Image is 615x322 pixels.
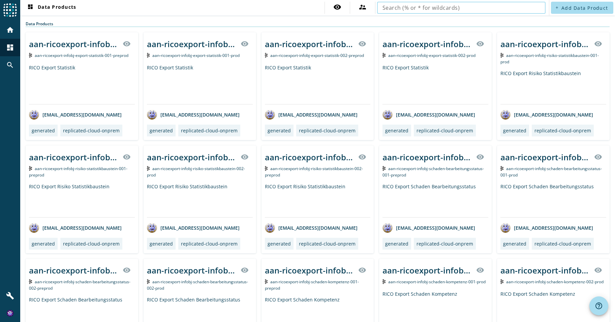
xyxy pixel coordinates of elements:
button: Add Data Product [551,2,613,14]
img: Kafka Topic: aan-ricoexport-infobj-schaden-bearbeitungsstatus-001-prod [500,166,503,171]
mat-icon: supervisor_account [359,3,367,11]
img: Kafka Topic: aan-ricoexport-infobj-risiko-statistikbaustein-002-prod [147,166,150,171]
div: [EMAIL_ADDRESS][DOMAIN_NAME] [382,109,475,120]
img: avatar [265,109,275,120]
div: aan-ricoexport-infobj-export-statistik-002-_stage_ [265,38,355,50]
div: aan-ricoexport-infobj-export-statistik-001-_stage_ [147,38,237,50]
div: generated [268,127,291,134]
mat-icon: add [555,6,559,9]
span: Kafka Topic: aan-ricoexport-infobj-risiko-statistikbaustein-001-preprod [29,166,127,178]
img: Kafka Topic: aan-ricoexport-infobj-schaden-bearbeitungsstatus-002-prod [147,279,150,284]
div: generated [503,240,526,247]
div: generated [150,240,173,247]
div: replicated-cloud-onprem [534,127,591,134]
span: Kafka Topic: aan-ricoexport-infobj-schaden-bearbeitungsstatus-001-prod [500,166,602,178]
mat-icon: visibility [241,153,249,161]
div: generated [385,127,408,134]
div: RICO Export Risiko Statistikbaustein [147,183,253,217]
div: aan-ricoexport-infobj-schaden-bearbeitungsstatus-002-_stage_ [147,265,237,276]
div: aan-ricoexport-infobj-export-statistik-001-_stage_ [29,38,119,50]
div: aan-ricoexport-infobj-schaden-bearbeitungsstatus-001-_stage_ [382,152,472,163]
div: aan-ricoexport-infobj-export-statistik-002-_stage_ [382,38,472,50]
div: replicated-cloud-onprem [417,240,473,247]
mat-icon: visibility [123,153,131,161]
img: Kafka Topic: aan-ricoexport-infobj-export-statistik-002-prod [382,53,386,58]
div: RICO Export Risiko Statistikbaustein [29,183,135,217]
mat-icon: visibility [123,266,131,274]
span: Kafka Topic: aan-ricoexport-infobj-schaden-kompetenz-002-prod [506,279,604,285]
img: avatar [500,109,511,120]
mat-icon: visibility [476,266,484,274]
span: Add Data Product [561,5,608,11]
mat-icon: visibility [333,3,341,11]
div: aan-ricoexport-infobj-risiko-statistikbaustein-001-_stage_ [29,152,119,163]
div: RICO Export Schaden Bearbeitungsstatus [382,183,488,217]
div: [EMAIL_ADDRESS][DOMAIN_NAME] [147,109,240,120]
span: Kafka Topic: aan-ricoexport-infobj-schaden-bearbeitungsstatus-001-preprod [382,166,484,178]
span: Kafka Topic: aan-ricoexport-infobj-export-statistik-002-prod [388,53,475,58]
img: Kafka Topic: aan-ricoexport-infobj-export-statistik-001-preprod [29,53,32,58]
mat-icon: visibility [594,153,602,161]
span: Kafka Topic: aan-ricoexport-infobj-schaden-bearbeitungsstatus-002-prod [147,279,248,291]
div: generated [32,127,55,134]
div: RICO Export Schaden Bearbeitungsstatus [500,183,606,217]
span: Kafka Topic: aan-ricoexport-infobj-schaden-bearbeitungsstatus-002-preprod [29,279,130,291]
div: [EMAIL_ADDRESS][DOMAIN_NAME] [29,223,122,233]
div: [EMAIL_ADDRESS][DOMAIN_NAME] [265,223,358,233]
div: RICO Export Risiko Statistikbaustein [500,70,606,104]
img: 2157708dfc66a08fa7c577ce8beb10eb [7,310,13,317]
mat-icon: visibility [241,266,249,274]
img: avatar [147,223,157,233]
span: Kafka Topic: aan-ricoexport-infobj-export-statistik-002-preprod [270,53,364,58]
mat-icon: dashboard [26,4,34,12]
img: Kafka Topic: aan-ricoexport-infobj-export-statistik-002-preprod [265,53,268,58]
mat-icon: help_outline [595,302,603,310]
img: Kafka Topic: aan-ricoexport-infobj-risiko-statistikbaustein-002-preprod [265,166,268,171]
mat-icon: visibility [123,40,131,48]
span: Kafka Topic: aan-ricoexport-infobj-export-statistik-001-prod [152,53,240,58]
mat-icon: build [6,292,14,300]
img: avatar [500,223,511,233]
img: Kafka Topic: aan-ricoexport-infobj-export-statistik-001-prod [147,53,150,58]
div: [EMAIL_ADDRESS][DOMAIN_NAME] [29,109,122,120]
div: [EMAIL_ADDRESS][DOMAIN_NAME] [500,109,593,120]
img: avatar [382,223,393,233]
img: avatar [29,223,39,233]
div: aan-ricoexport-infobj-schaden-bearbeitungsstatus-002-_stage_ [29,265,119,276]
div: aan-ricoexport-infobj-risiko-statistikbaustein-002-_stage_ [147,152,237,163]
mat-icon: visibility [358,40,366,48]
img: Kafka Topic: aan-ricoexport-infobj-schaden-kompetenz-001-preprod [265,279,268,284]
div: RICO Export Risiko Statistikbaustein [265,183,371,217]
div: generated [150,127,173,134]
div: RICO Export Statistik [382,64,488,104]
button: Data Products [24,2,79,14]
div: [EMAIL_ADDRESS][DOMAIN_NAME] [147,223,240,233]
mat-icon: visibility [358,153,366,161]
div: replicated-cloud-onprem [299,240,356,247]
img: Kafka Topic: aan-ricoexport-infobj-risiko-statistikbaustein-001-prod [500,53,503,58]
mat-icon: visibility [594,40,602,48]
mat-icon: visibility [594,266,602,274]
mat-icon: dashboard [6,43,14,52]
span: Kafka Topic: aan-ricoexport-infobj-risiko-statistikbaustein-001-prod [500,53,599,65]
span: Kafka Topic: aan-ricoexport-infobj-risiko-statistikbaustein-002-preprod [265,166,363,178]
img: Kafka Topic: aan-ricoexport-infobj-risiko-statistikbaustein-001-preprod [29,166,32,171]
div: replicated-cloud-onprem [299,127,356,134]
div: generated [503,127,526,134]
img: avatar [382,109,393,120]
div: replicated-cloud-onprem [181,240,238,247]
img: Kafka Topic: aan-ricoexport-infobj-schaden-bearbeitungsstatus-002-preprod [29,279,32,284]
div: aan-ricoexport-infobj-schaden-bearbeitungsstatus-001-_stage_ [500,152,590,163]
div: generated [385,240,408,247]
mat-icon: visibility [241,40,249,48]
img: spoud-logo.svg [3,3,17,17]
span: Kafka Topic: aan-ricoexport-infobj-export-statistik-001-preprod [35,53,128,58]
span: Kafka Topic: aan-ricoexport-infobj-risiko-statistikbaustein-002-prod [147,166,245,178]
div: aan-ricoexport-infobj-risiko-statistikbaustein-002-_stage_ [265,152,355,163]
img: avatar [147,109,157,120]
mat-icon: search [6,61,14,69]
img: Kafka Topic: aan-ricoexport-infobj-schaden-kompetenz-001-prod [382,279,386,284]
mat-icon: visibility [476,153,484,161]
mat-icon: visibility [476,40,484,48]
div: aan-ricoexport-infobj-risiko-statistikbaustein-001-_stage_ [500,38,590,50]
